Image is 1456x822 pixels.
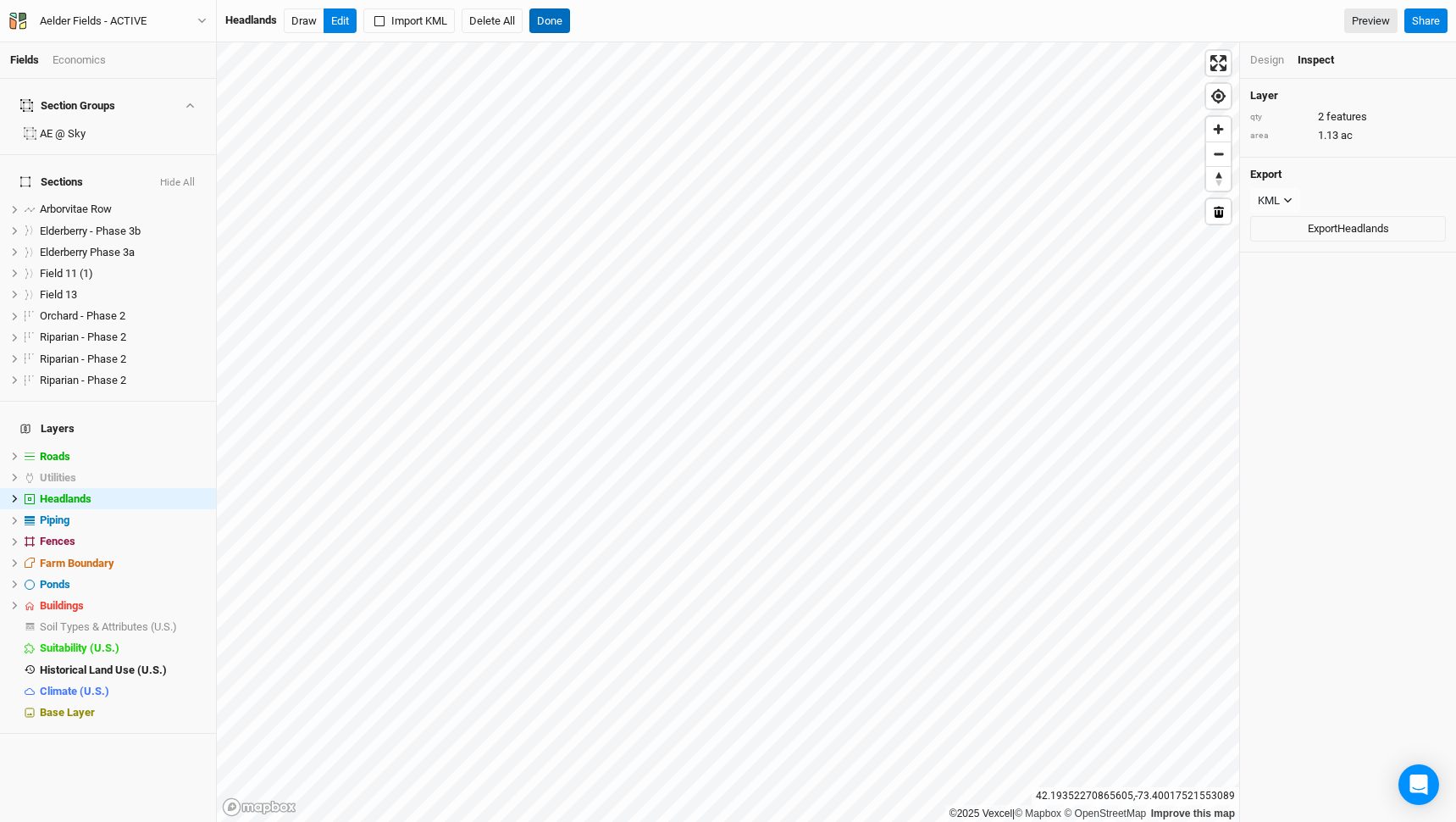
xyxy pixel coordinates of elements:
div: 1.13 [1250,128,1446,143]
button: KML [1250,188,1300,214]
div: Elderberry - Phase 3b [40,225,206,238]
span: Climate (U.S.) [40,685,109,697]
span: Reset bearing to north [1206,167,1231,191]
button: Find my location [1206,84,1231,108]
h4: Layer [1250,89,1446,103]
span: Buildings [40,599,84,612]
span: Fences [40,535,75,547]
span: Riparian - Phase 2 [40,374,126,386]
a: Preview [1344,8,1398,34]
span: Headlands [40,492,91,505]
button: Delete [1206,199,1231,224]
div: Suitability (U.S.) [40,641,206,655]
span: Elderberry Phase 3a [40,246,135,258]
span: Suitability (U.S.) [40,641,119,654]
button: Enter fullscreen [1206,51,1231,75]
div: Headlands [40,492,206,506]
span: Ponds [40,578,70,591]
button: Zoom in [1206,117,1231,142]
button: Hide All [159,177,196,189]
div: | [949,805,1235,822]
div: area [1250,130,1309,142]
button: Aelder Fields - ACTIVE [8,12,208,31]
button: Import KML [363,8,455,34]
div: Historical Land Use (U.S.) [40,664,206,677]
div: Riparian - Phase 2 [40,374,206,387]
div: KML [1258,192,1280,209]
span: Farm Boundary [40,557,114,569]
canvas: Map [217,42,1239,822]
div: Riparian - Phase 2 [40,353,206,366]
button: Draw [284,8,324,34]
div: Utilities [40,471,206,485]
div: Orchard - Phase 2 [40,309,206,323]
a: Improve this map [1151,808,1235,819]
button: Edit [324,8,357,34]
div: Arborvitae Row [40,203,206,216]
div: Field 11 (1) [40,267,206,280]
a: Fields [10,53,39,66]
div: Soil Types & Attributes (U.S.) [40,620,206,634]
span: Riparian - Phase 2 [40,353,126,365]
div: Economics [53,53,106,68]
span: Zoom out [1206,142,1231,166]
span: Utilities [40,471,76,484]
button: Share [1404,8,1448,34]
span: Field 13 [40,288,77,301]
button: Done [529,8,570,34]
div: Buildings [40,599,206,613]
h4: Layers [10,412,206,446]
div: Ponds [40,578,206,592]
div: Fences [40,535,206,548]
div: Piping [40,514,206,527]
span: Riparian - Phase 2 [40,330,126,343]
div: Field 13 [40,288,206,302]
button: Reset bearing to north [1206,166,1231,191]
button: Zoom out [1206,142,1231,166]
div: Roads [40,450,206,464]
div: Design [1250,53,1284,68]
div: qty [1250,111,1309,124]
span: Sections [20,175,83,189]
a: ©2025 Vexcel [949,808,1012,819]
div: Climate (U.S.) [40,685,206,698]
span: Base Layer [40,706,95,719]
span: features [1326,109,1367,125]
span: Elderberry - Phase 3b [40,225,141,237]
div: 2 [1250,109,1446,125]
div: 42.19352270865605 , -73.40017521553089 [1032,787,1239,805]
span: ac [1341,128,1353,143]
span: Piping [40,514,69,526]
button: Show section groups [182,100,197,111]
span: Historical Land Use (U.S.) [40,664,167,676]
button: ExportHeadlands [1250,216,1446,242]
span: Field 11 (1) [40,267,93,280]
span: Orchard - Phase 2 [40,309,125,322]
span: Roads [40,450,70,463]
div: Riparian - Phase 2 [40,330,206,344]
span: Arborvitae Row [40,203,112,215]
div: Inspect [1298,53,1334,68]
button: Delete All [462,8,523,34]
div: Base Layer [40,706,206,719]
div: Farm Boundary [40,557,206,570]
a: Mapbox [1015,808,1061,819]
div: Open Intercom Messenger [1398,764,1439,805]
div: Headlands [225,13,277,28]
h4: Export [1250,168,1446,181]
span: Soil Types & Attributes (U.S.) [40,620,177,633]
a: OpenStreetMap [1064,808,1146,819]
div: Elderberry Phase 3a [40,246,206,259]
div: AE @ Sky [40,127,206,141]
a: Mapbox logo [222,797,296,817]
div: Aelder Fields - ACTIVE [40,13,147,30]
div: Section Groups [20,99,115,113]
